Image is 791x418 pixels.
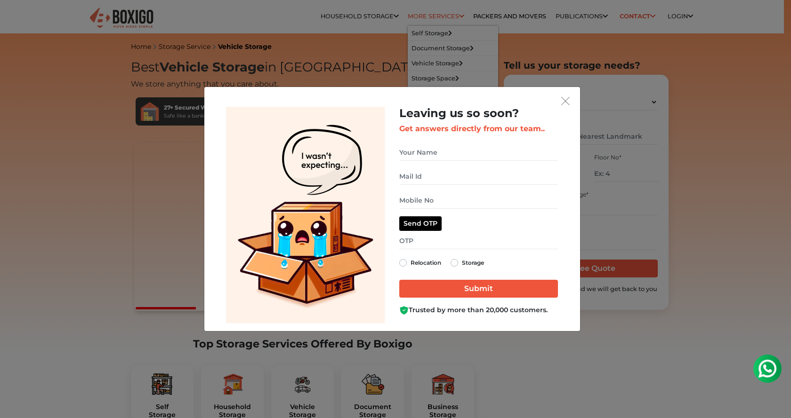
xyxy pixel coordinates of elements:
button: Send OTP [399,216,442,231]
img: exit [561,97,570,105]
img: Lead Welcome Image [226,107,385,323]
input: Mail Id [399,168,558,185]
img: Boxigo Customer Shield [399,306,409,315]
input: Submit [399,280,558,298]
input: Your Name [399,144,558,161]
div: Trusted by more than 20,000 customers. [399,305,558,315]
h2: Leaving us so soon? [399,107,558,120]
input: Mobile No [399,192,558,209]
h3: Get answers directly from our team.. [399,124,558,133]
label: Relocation [411,257,441,268]
input: OTP [399,233,558,249]
img: whatsapp-icon.svg [9,9,28,28]
label: Storage [462,257,484,268]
